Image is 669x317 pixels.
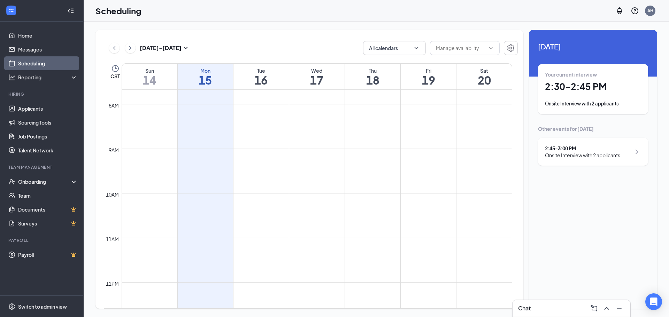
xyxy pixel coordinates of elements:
svg: ChevronRight [127,44,134,52]
div: 10am [105,191,120,198]
h1: 2:30 - 2:45 PM [545,81,641,93]
div: Thu [345,67,400,74]
h1: 14 [122,74,177,86]
a: PayrollCrown [18,248,78,262]
svg: Settings [8,303,15,310]
div: 8am [107,102,120,109]
svg: Minimize [615,304,623,312]
a: September 15, 2025 [178,64,233,89]
a: Applicants [18,102,78,116]
a: September 20, 2025 [456,64,512,89]
div: Onsite Interview with 2 applicants [545,152,620,159]
div: 12pm [105,280,120,287]
a: Job Postings [18,129,78,143]
button: ChevronLeft [109,43,120,53]
a: Talent Network [18,143,78,157]
svg: ChevronDown [488,45,494,51]
div: 2:45 - 3:00 PM [545,145,620,152]
h1: 16 [233,74,289,86]
span: [DATE] [538,41,648,52]
div: Onboarding [18,178,72,185]
div: Other events for [DATE] [538,125,648,132]
button: ComposeMessage [589,303,600,314]
svg: ChevronLeft [111,44,118,52]
a: Team [18,189,78,203]
div: 9am [107,146,120,154]
button: ChevronRight [125,43,136,53]
svg: UserCheck [8,178,15,185]
div: Sun [122,67,177,74]
h1: 17 [289,74,345,86]
svg: ComposeMessage [590,304,598,312]
div: Tue [233,67,289,74]
div: Reporting [18,74,78,81]
svg: ChevronUp [602,304,611,312]
div: Team Management [8,164,76,170]
h1: 18 [345,74,400,86]
h3: Chat [518,304,531,312]
svg: QuestionInfo [631,7,639,15]
div: Onsite Interview with 2 applicants [545,100,641,107]
div: Open Intercom Messenger [645,293,662,310]
a: Scheduling [18,56,78,70]
div: Wed [289,67,345,74]
a: DocumentsCrown [18,203,78,216]
div: 11am [105,235,120,243]
svg: SmallChevronDown [182,44,190,52]
input: Manage availability [436,44,485,52]
div: Your current interview [545,71,641,78]
svg: Notifications [615,7,624,15]
div: Payroll [8,237,76,243]
a: Messages [18,42,78,56]
div: Hiring [8,91,76,97]
h1: Scheduling [95,5,141,17]
div: Mon [178,67,233,74]
div: Fri [401,67,456,74]
button: ChevronUp [601,303,612,314]
div: Switch to admin view [18,303,67,310]
span: CST [110,73,120,80]
svg: ChevronRight [633,148,641,156]
a: September 16, 2025 [233,64,289,89]
svg: Analysis [8,74,15,81]
a: SurveysCrown [18,216,78,230]
button: Settings [504,41,518,55]
a: September 14, 2025 [122,64,177,89]
a: September 19, 2025 [401,64,456,89]
div: Sat [456,67,512,74]
svg: Collapse [67,7,74,14]
svg: ChevronDown [413,45,420,51]
h1: 20 [456,74,512,86]
svg: Clock [111,64,120,73]
button: All calendarsChevronDown [363,41,426,55]
svg: Settings [507,44,515,52]
h1: 19 [401,74,456,86]
h3: [DATE] - [DATE] [140,44,182,52]
svg: WorkstreamLogo [8,7,15,14]
a: September 17, 2025 [289,64,345,89]
h1: 15 [178,74,233,86]
div: AH [647,8,653,14]
button: Minimize [614,303,625,314]
a: Home [18,29,78,42]
a: September 18, 2025 [345,64,400,89]
a: Sourcing Tools [18,116,78,129]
